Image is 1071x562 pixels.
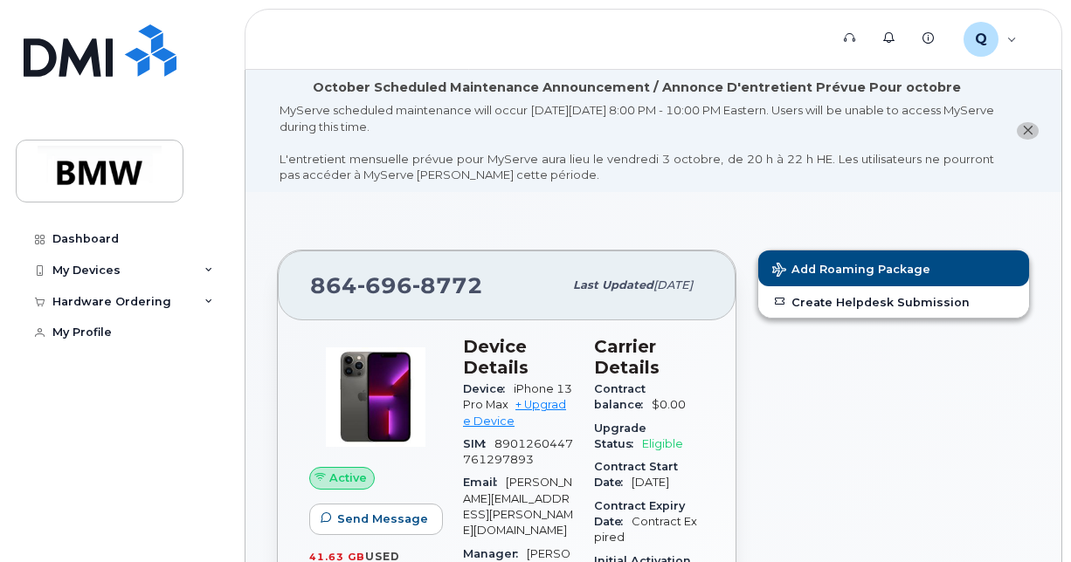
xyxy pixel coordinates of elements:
img: image20231002-3703462-oworib.jpeg [323,345,428,449]
span: [DATE] [632,476,669,489]
span: iPhone 13 Pro Max [463,382,572,411]
span: Manager [463,547,527,560]
span: Contract Expiry Date [594,499,685,528]
span: Add Roaming Package [772,263,930,279]
button: Add Roaming Package [758,250,1029,286]
span: [DATE] [653,278,693,291]
span: Device [463,382,514,395]
span: 696 [357,272,412,298]
span: Active [329,469,367,486]
span: 8901260447761297893 [463,437,573,466]
div: October Scheduled Maintenance Announcement / Annonce D'entretient Prévue Pour octobre [313,79,961,97]
span: Upgrade Status [594,421,646,450]
iframe: Messenger Launcher [995,486,1058,549]
span: SIM [463,437,494,450]
span: Contract balance [594,382,652,411]
div: MyServe scheduled maintenance will occur [DATE][DATE] 8:00 PM - 10:00 PM Eastern. Users will be u... [280,102,994,183]
span: Contract Expired [594,515,697,544]
a: Create Helpdesk Submission [758,286,1029,318]
button: close notification [1017,122,1039,140]
span: Email [463,476,506,489]
span: Send Message [337,511,428,527]
span: Last updated [573,278,653,291]
span: Eligible [642,437,683,450]
span: [PERSON_NAME][EMAIL_ADDRESS][PERSON_NAME][DOMAIN_NAME] [463,476,573,537]
span: 864 [310,272,483,298]
h3: Carrier Details [594,336,704,378]
button: Send Message [309,504,443,535]
span: $0.00 [652,398,686,411]
h3: Device Details [463,336,573,378]
span: 8772 [412,272,483,298]
a: + Upgrade Device [463,398,566,427]
span: Contract Start Date [594,460,678,489]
